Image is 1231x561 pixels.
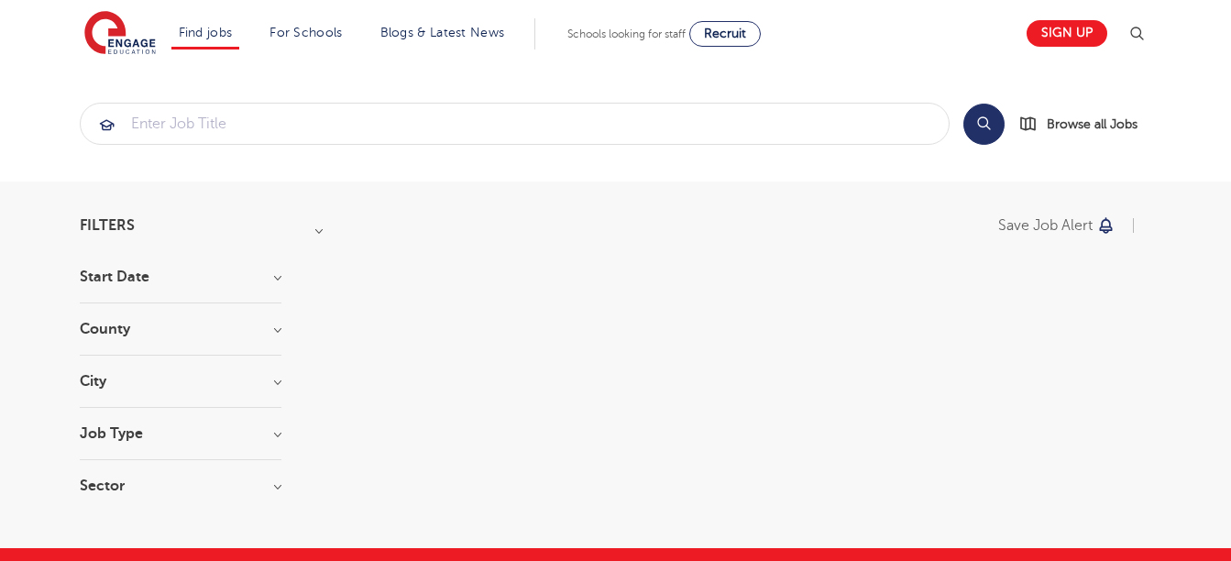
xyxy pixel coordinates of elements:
[269,26,342,39] a: For Schools
[380,26,505,39] a: Blogs & Latest News
[80,103,950,145] div: Submit
[1047,114,1138,135] span: Browse all Jobs
[80,322,281,336] h3: County
[1019,114,1152,135] a: Browse all Jobs
[689,21,761,47] a: Recruit
[704,27,746,40] span: Recruit
[80,374,281,389] h3: City
[84,11,156,57] img: Engage Education
[567,27,686,40] span: Schools looking for staff
[179,26,233,39] a: Find jobs
[998,218,1116,233] button: Save job alert
[80,269,281,284] h3: Start Date
[80,426,281,441] h3: Job Type
[998,218,1093,233] p: Save job alert
[1027,20,1107,47] a: Sign up
[80,478,281,493] h3: Sector
[81,104,949,144] input: Submit
[80,218,135,233] span: Filters
[963,104,1005,145] button: Search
